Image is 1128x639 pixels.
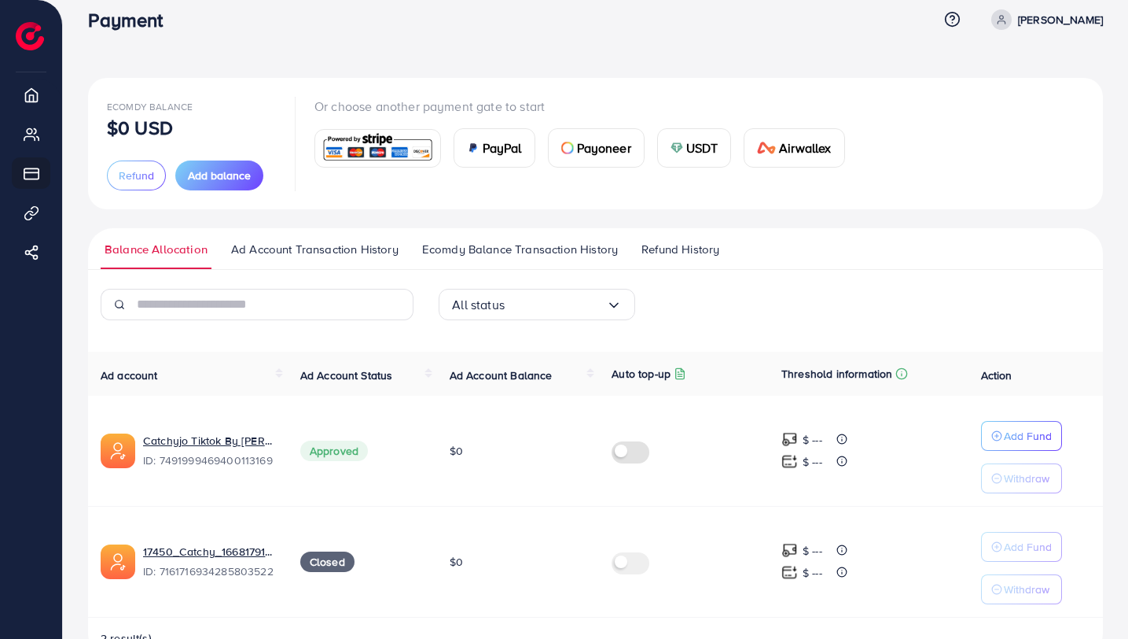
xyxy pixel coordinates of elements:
[1018,10,1103,29] p: [PERSON_NAME]
[143,544,275,560] a: 17450_Catchy_1668179182929
[1004,537,1052,556] p: Add Fund
[143,563,275,579] span: ID: 7161716934285803522
[101,545,135,579] img: ic-ads-acc.e4c84228.svg
[781,542,798,559] img: top-up amount
[981,368,1012,383] span: Action
[314,129,441,168] a: card
[505,293,606,317] input: Search for option
[1004,427,1052,445] p: Add Fund
[143,433,275,469] div: <span class='underline'>Catchyjo Tiktok By Hisham</span></br>7491999469400113169
[803,452,822,471] p: $ ---
[781,453,798,470] img: top-up amount
[231,241,399,258] span: Ad Account Transaction History
[612,364,671,383] p: Auto top-up
[101,434,135,468] img: ic-ads-acc.e4c84228.svg
[657,128,732,168] a: cardUSDT
[781,564,798,581] img: top-up amount
[439,289,635,320] div: Search for option
[803,541,822,560] p: $ ---
[452,293,505,317] span: All status
[175,161,263,190] button: Add balance
[744,128,844,168] a: cardAirwallex
[143,433,275,449] a: Catchyjo Tiktok By [PERSON_NAME]
[548,128,645,168] a: cardPayoneer
[107,100,193,113] span: Ecomdy Balance
[107,161,166,190] button: Refund
[300,552,355,572] span: Closed
[781,431,798,448] img: top-up amount
[101,368,158,383] span: Ad account
[641,241,719,258] span: Refund History
[143,452,275,468] span: ID: 7491999469400113169
[450,368,553,383] span: Ad Account Balance
[781,364,892,383] p: Threshold information
[671,142,683,154] img: card
[88,9,175,31] h3: Payment
[107,118,173,137] p: $0 USD
[105,241,208,258] span: Balance Allocation
[757,142,776,154] img: card
[483,139,522,157] span: PayPal
[803,563,822,582] p: $ ---
[422,241,618,258] span: Ecomdy Balance Transaction History
[981,464,1062,493] button: Withdraw
[981,574,1062,604] button: Withdraw
[300,441,368,461] span: Approved
[450,443,463,459] span: $0
[561,142,574,154] img: card
[686,139,718,157] span: USDT
[981,421,1062,451] button: Add Fund
[16,22,44,50] img: logo
[985,9,1103,30] a: [PERSON_NAME]
[119,168,154,183] span: Refund
[450,554,463,570] span: $0
[803,430,822,449] p: $ ---
[577,139,631,157] span: Payoneer
[454,128,535,168] a: cardPayPal
[1061,568,1116,627] iframe: To enrich screen reader interactions, please activate Accessibility in Grammarly extension settings
[143,544,275,580] div: <span class='underline'>17450_Catchy_1668179182929</span></br>7161716934285803522
[981,532,1062,562] button: Add Fund
[1004,580,1049,599] p: Withdraw
[300,368,393,383] span: Ad Account Status
[314,97,858,116] p: Or choose another payment gate to start
[320,131,435,165] img: card
[467,142,479,154] img: card
[779,139,831,157] span: Airwallex
[188,168,251,183] span: Add balance
[1004,469,1049,488] p: Withdraw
